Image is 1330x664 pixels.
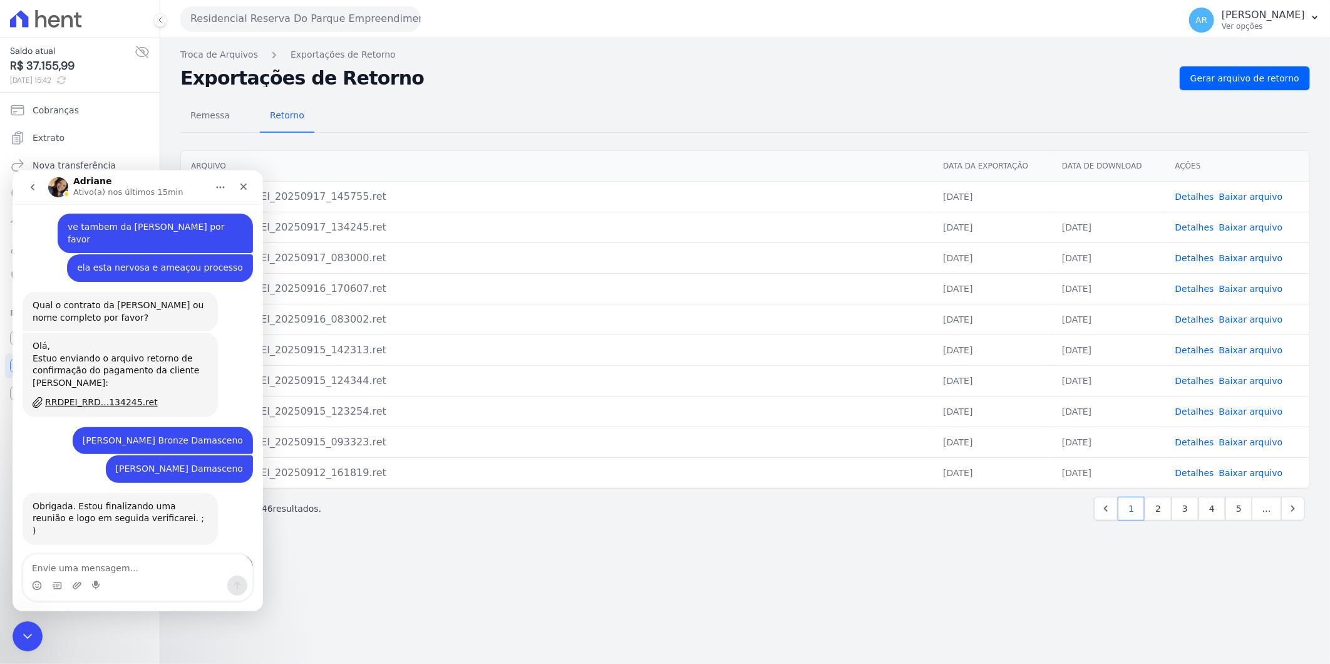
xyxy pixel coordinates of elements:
div: RRDPEI_RRDPEI_20250915_124344.ret [191,373,923,388]
div: RRDPEI_RRDPEI_20250917_083000.ret [191,251,923,266]
a: Clientes [5,236,155,261]
a: Nova transferência [5,153,155,178]
textarea: Envie uma mensagem... [11,384,240,405]
div: [PERSON_NAME] Damasceno [103,293,230,305]
a: Detalhes [1175,345,1214,355]
a: Negativação [5,263,155,288]
a: Extrato [5,125,155,150]
a: 4 [1199,497,1225,521]
a: 3 [1172,497,1199,521]
div: [PERSON_NAME] Bronze Damasceno [60,257,240,284]
span: Remessa [183,103,237,128]
div: [PERSON_NAME] Bronze Damasceno [70,264,230,277]
a: Detalhes [1175,253,1214,263]
button: Enviar uma mensagem [215,405,235,425]
td: [DATE] [933,242,1052,273]
iframe: Intercom live chat [13,621,43,651]
a: Detalhes [1175,407,1214,417]
a: Baixar arquivo [1219,468,1283,478]
a: Retorno [260,100,314,133]
a: Baixar arquivo [1219,192,1283,202]
td: [DATE] [933,427,1052,457]
span: Cobranças [33,104,79,117]
span: … [1252,497,1282,521]
div: Obrigada. Estou finalizando uma reunião e logo em seguida verificarei. ; ) [10,323,205,375]
button: Residencial Reserva Do Parque Empreendimento Imobiliario LTDA [180,6,421,31]
td: [DATE] [933,457,1052,488]
div: RRDPEI_RRDPEI_20250917_145755.ret [191,189,923,204]
a: Baixar arquivo [1219,407,1283,417]
a: Baixar arquivo [1219,376,1283,386]
a: Remessa [180,100,240,133]
td: [DATE] [933,396,1052,427]
div: RRDPEI_RRDPEI_20250916_083002.ret [191,312,923,327]
span: R$ 37.155,99 [10,58,135,75]
a: Detalhes [1175,192,1214,202]
td: [DATE] [1052,242,1165,273]
span: Gerar arquivo de retorno [1190,72,1299,85]
a: Exportações de Retorno [291,48,396,61]
a: Baixar arquivo [1219,314,1283,324]
div: Obrigada. Estou finalizando uma reunião e logo em seguida verificarei. ; ) [20,330,195,367]
button: AR [PERSON_NAME] Ver opções [1179,3,1330,38]
div: RRDPEI_RRDPEI_20250915_123254.ret [191,404,923,419]
a: Detalhes [1175,437,1214,447]
td: [DATE] [1052,212,1165,242]
div: [PERSON_NAME] Damasceno [93,285,240,313]
th: Ações [1165,151,1309,182]
button: Upload do anexo [59,410,70,420]
a: Detalhes [1175,222,1214,232]
td: [DATE] [933,335,1052,365]
a: 2 [1145,497,1172,521]
button: Selecionador de GIF [39,410,49,420]
a: Baixar arquivo [1219,222,1283,232]
p: Ver opções [1222,21,1305,31]
div: RRDPEI_RRDPEI_20250915_142313.ret [191,343,923,358]
td: [DATE] [1052,304,1165,335]
a: Recebíveis [5,326,155,351]
div: Estuo enviando o arquivo retorno de confirmação do pagamento da cliente [PERSON_NAME]: [20,182,195,219]
a: RRDPEI_RRD...134245.ret [20,226,195,239]
span: Extrato [33,132,64,144]
a: 5 [1225,497,1252,521]
a: 1 [1118,497,1145,521]
span: 446 [256,504,273,514]
button: Start recording [80,410,90,420]
a: Troca de Arquivos [5,208,155,233]
th: Data de Download [1052,151,1165,182]
td: [DATE] [933,365,1052,396]
div: RRDPEI_RRDPEI_20250916_170607.ret [191,281,923,296]
button: Selecionador de Emoji [19,410,29,420]
a: Baixar arquivo [1219,437,1283,447]
p: [PERSON_NAME] [1222,9,1305,21]
a: Pagamentos [5,180,155,205]
a: Conta Hent Novidade [5,353,155,378]
div: RRDPEI_RRDPEI_20250912_161819.ret [191,465,923,480]
td: [DATE] [1052,365,1165,396]
td: [DATE] [1052,396,1165,427]
td: [DATE] [933,273,1052,304]
a: Detalhes [1175,284,1214,294]
td: [DATE] [933,304,1052,335]
iframe: Intercom live chat [13,170,263,611]
div: RRDPEI_RRDPEI_20250917_134245.ret [191,220,923,235]
th: Data da Exportação [933,151,1052,182]
nav: Sidebar [10,98,150,406]
a: Gerar arquivo de retorno [1180,66,1310,90]
th: Arquivo [181,151,933,182]
a: Detalhes [1175,314,1214,324]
